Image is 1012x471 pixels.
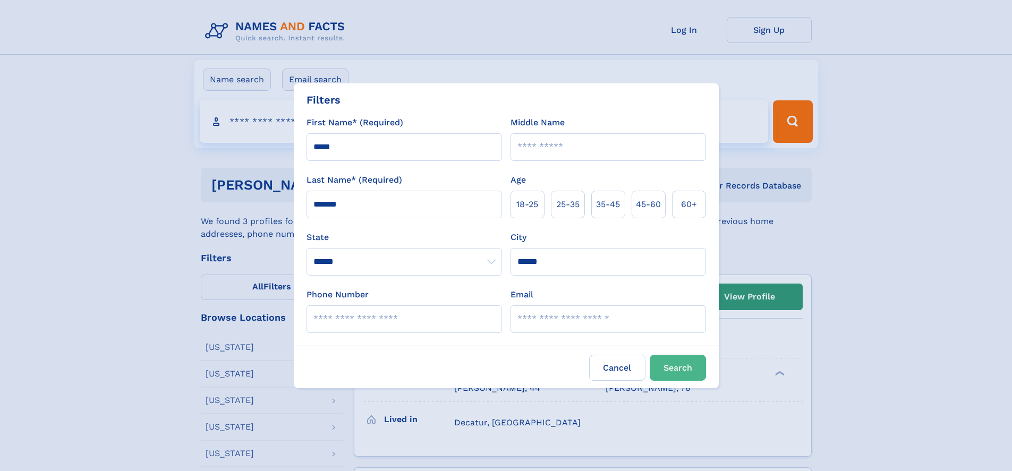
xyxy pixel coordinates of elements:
[511,116,565,129] label: Middle Name
[511,288,533,301] label: Email
[511,231,526,244] label: City
[516,198,538,211] span: 18‑25
[636,198,661,211] span: 45‑60
[307,116,403,129] label: First Name* (Required)
[307,288,369,301] label: Phone Number
[596,198,620,211] span: 35‑45
[681,198,697,211] span: 60+
[307,174,402,186] label: Last Name* (Required)
[307,92,341,108] div: Filters
[650,355,706,381] button: Search
[307,231,502,244] label: State
[556,198,580,211] span: 25‑35
[589,355,645,381] label: Cancel
[511,174,526,186] label: Age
